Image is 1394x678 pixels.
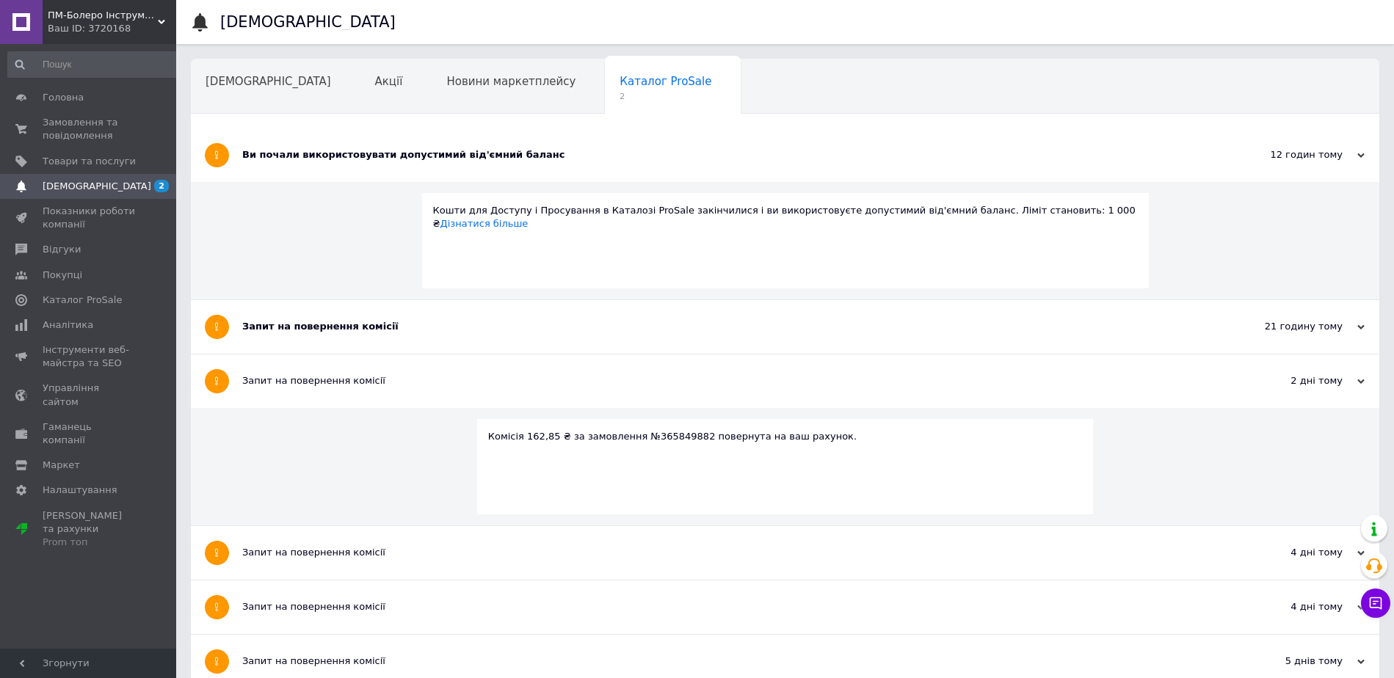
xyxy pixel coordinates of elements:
[433,204,1138,230] div: Кошти для Доступу і Просування в Каталозі ProSale закінчилися і ви використовуєте допустимий від'...
[43,459,80,472] span: Маркет
[440,218,529,229] a: Дізнатися більше
[242,600,1218,613] div: Запит на повернення комісії
[43,91,84,104] span: Головна
[1218,148,1365,161] div: 12 годин тому
[220,13,396,31] h1: [DEMOGRAPHIC_DATA]
[488,430,1083,443] div: Комісія 162,85 ₴ за замовлення №365849882 повернута на ваш рахунок.
[43,155,136,168] span: Товари та послуги
[43,294,122,307] span: Каталог ProSale
[1218,655,1365,668] div: 5 днів тому
[375,75,403,88] span: Акції
[1218,374,1365,387] div: 2 дні тому
[43,484,117,497] span: Налаштування
[446,75,576,88] span: Новини маркетплейсу
[43,269,82,282] span: Покупці
[242,546,1218,559] div: Запит на повернення комісії
[242,320,1218,333] div: Запит на повернення комісії
[242,374,1218,387] div: Запит на повернення комісії
[1218,546,1365,559] div: 4 дні тому
[1218,600,1365,613] div: 4 дні тому
[43,180,151,193] span: [DEMOGRAPHIC_DATA]
[43,243,81,256] span: Відгуки
[620,75,711,88] span: Каталог ProSale
[242,655,1218,668] div: Запит на повернення комісії
[154,180,169,192] span: 2
[1218,320,1365,333] div: 21 годину тому
[43,536,136,549] div: Prom топ
[48,22,176,35] div: Ваш ID: 3720168
[43,116,136,142] span: Замовлення та повідомлення
[43,318,93,332] span: Аналітика
[206,75,331,88] span: [DEMOGRAPHIC_DATA]
[242,148,1218,161] div: Ви почали використовувати допустимий від'ємний баланс
[43,343,136,370] span: Інструменти веб-майстра та SEO
[620,91,711,102] span: 2
[7,51,184,78] input: Пошук
[43,382,136,408] span: Управління сайтом
[1361,588,1390,618] button: Чат з покупцем
[43,205,136,231] span: Показники роботи компанії
[43,420,136,447] span: Гаманець компанії
[48,9,158,22] span: ПМ-Болеро Інструмент
[43,509,136,550] span: [PERSON_NAME] та рахунки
